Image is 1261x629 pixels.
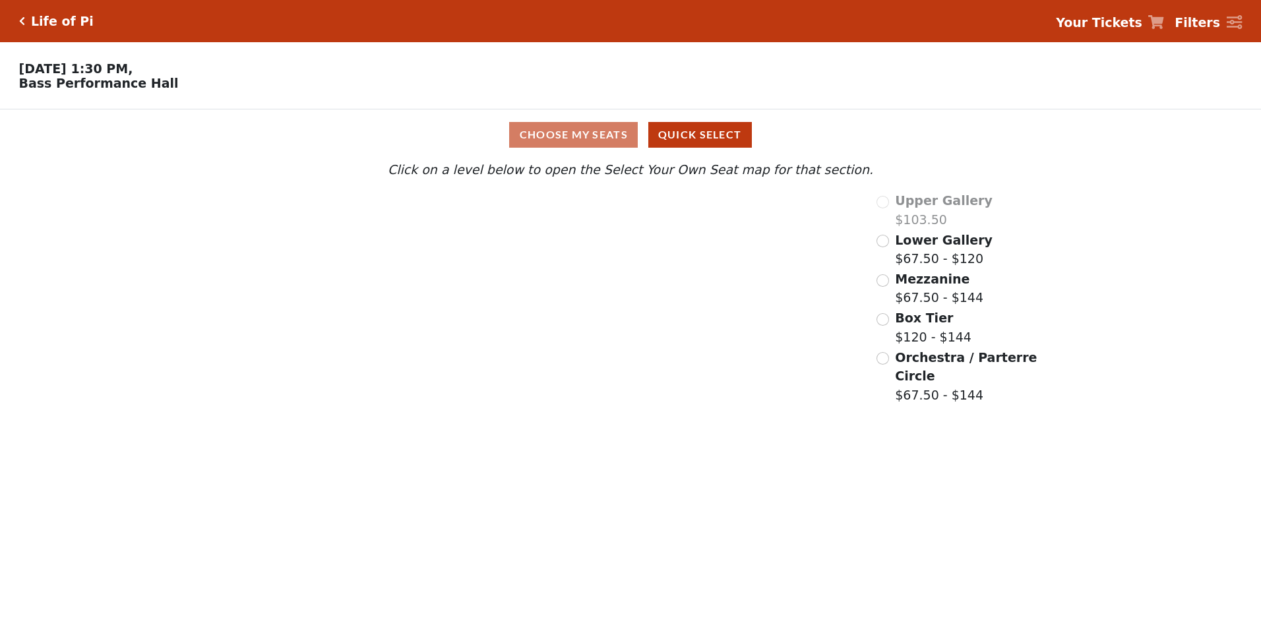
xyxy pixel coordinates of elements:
[1175,15,1220,30] strong: Filters
[167,160,1094,179] p: Click on a level below to open the Select Your Own Seat map for that section.
[324,256,606,345] path: Lower Gallery - Seats Available: 107
[895,309,971,346] label: $120 - $144
[895,350,1037,384] span: Orchestra / Parterre Circle
[1056,15,1142,30] strong: Your Tickets
[19,16,25,26] a: Click here to go back to filters
[648,122,752,148] button: Quick Select
[895,193,993,208] span: Upper Gallery
[895,272,969,286] span: Mezzanine
[895,233,993,247] span: Lower Gallery
[895,348,1039,405] label: $67.50 - $144
[1056,13,1164,32] a: Your Tickets
[1175,13,1242,32] a: Filters
[895,191,993,229] label: $103.50
[895,311,953,325] span: Box Tier
[31,14,94,29] h5: Life of Pi
[303,203,570,267] path: Upper Gallery - Seats Available: 0
[895,270,983,307] label: $67.50 - $144
[450,425,721,588] path: Orchestra / Parterre Circle - Seats Available: 32
[895,231,993,268] label: $67.50 - $120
